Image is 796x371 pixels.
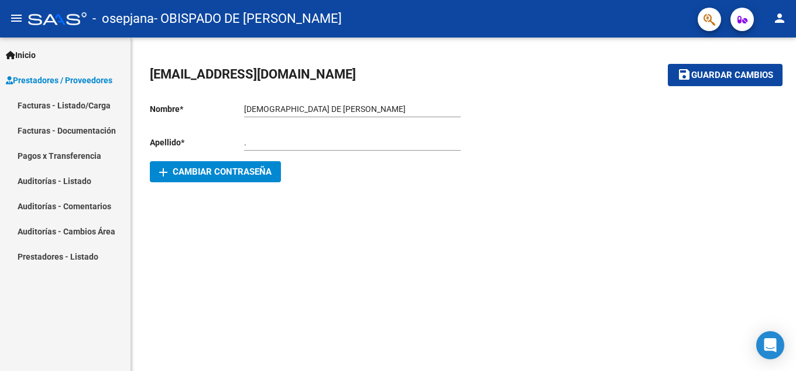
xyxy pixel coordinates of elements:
[6,49,36,62] span: Inicio
[668,64,783,86] button: Guardar cambios
[677,67,691,81] mat-icon: save
[756,331,784,359] div: Open Intercom Messenger
[6,74,112,87] span: Prestadores / Proveedores
[773,11,787,25] mat-icon: person
[92,6,154,32] span: - osepjana
[9,11,23,25] mat-icon: menu
[150,136,244,149] p: Apellido
[154,6,342,32] span: - OBISPADO DE [PERSON_NAME]
[150,103,244,115] p: Nombre
[150,67,356,81] span: [EMAIL_ADDRESS][DOMAIN_NAME]
[156,165,170,179] mat-icon: add
[691,70,773,81] span: Guardar cambios
[159,166,272,177] span: Cambiar Contraseña
[150,161,281,182] button: Cambiar Contraseña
